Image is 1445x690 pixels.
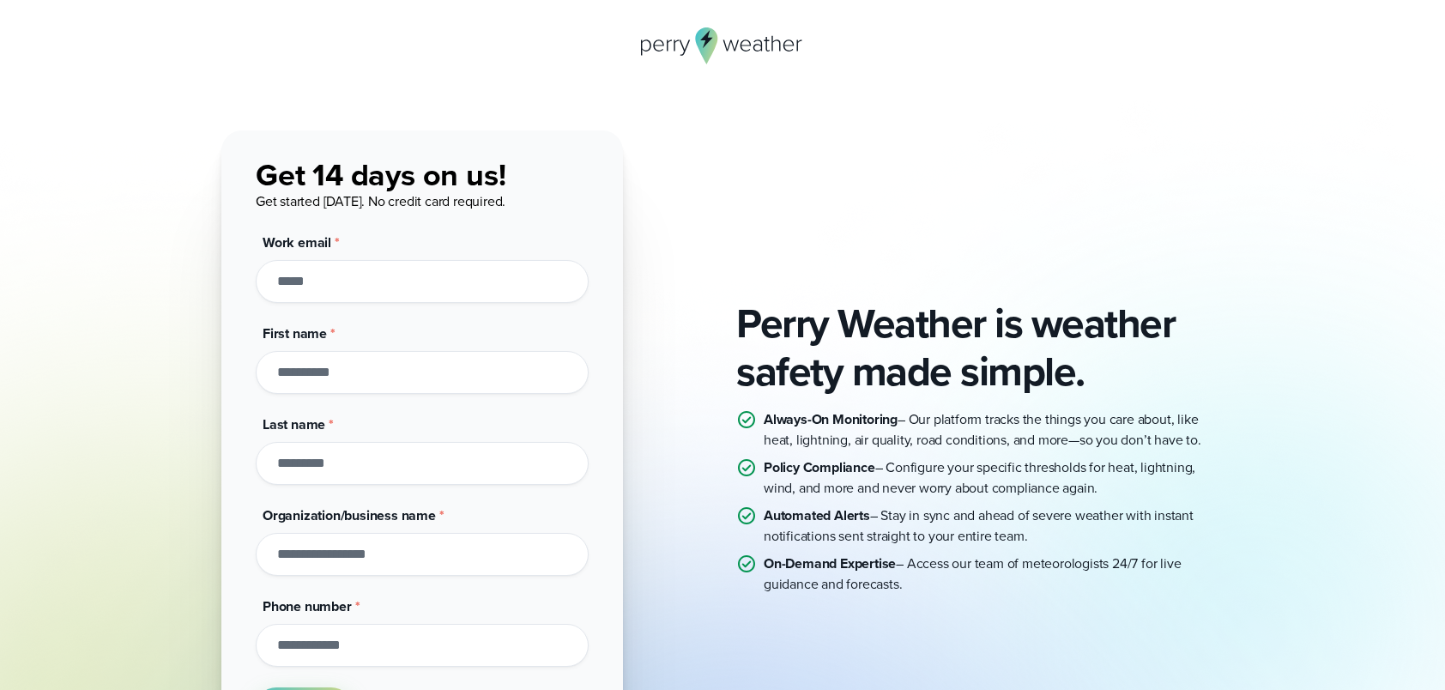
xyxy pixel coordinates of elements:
[263,596,352,616] span: Phone number
[764,554,896,573] strong: On-Demand Expertise
[764,409,898,429] strong: Always-On Monitoring
[764,554,1224,595] p: – Access our team of meteorologists 24/7 for live guidance and forecasts.
[263,233,331,252] span: Work email
[736,300,1224,396] h2: Perry Weather is weather safety made simple.
[263,415,325,434] span: Last name
[256,152,505,197] span: Get 14 days on us!
[263,324,327,343] span: First name
[764,457,1224,499] p: – Configure your specific thresholds for heat, lightning, wind, and more and never worry about co...
[256,191,505,211] span: Get started [DATE]. No credit card required.
[764,505,870,525] strong: Automated Alerts
[764,505,1224,547] p: – Stay in sync and ahead of severe weather with instant notifications sent straight to your entir...
[764,409,1224,451] p: – Our platform tracks the things you care about, like heat, lightning, air quality, road conditio...
[263,505,436,525] span: Organization/business name
[764,457,875,477] strong: Policy Compliance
